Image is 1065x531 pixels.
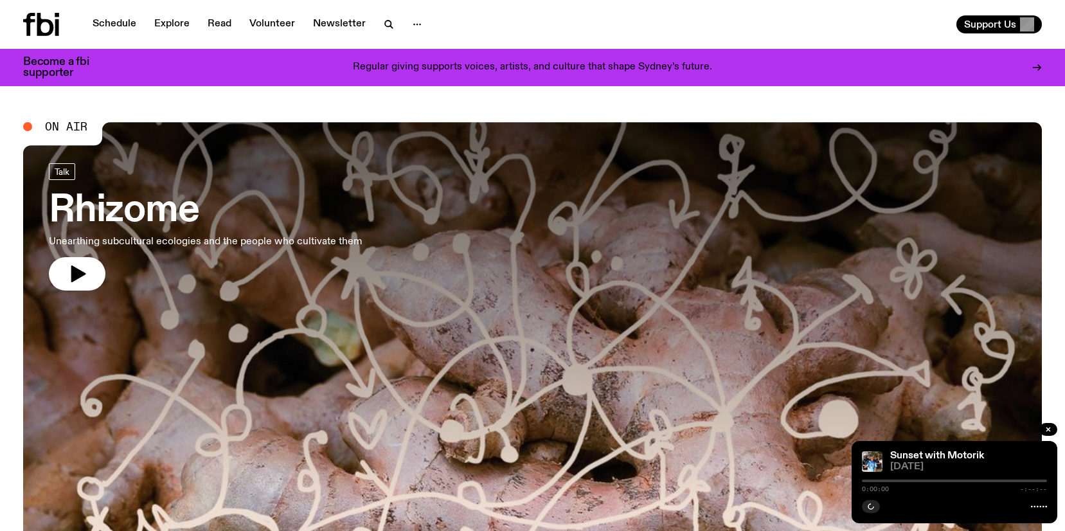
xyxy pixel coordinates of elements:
span: Support Us [964,19,1016,30]
span: Talk [55,166,69,176]
span: [DATE] [890,462,1047,472]
h3: Rhizome [49,193,362,229]
a: Sunset with Motorik [890,451,984,461]
a: Newsletter [305,15,373,33]
p: Unearthing subcultural ecologies and the people who cultivate them [49,234,362,249]
a: Schedule [85,15,144,33]
span: 0:00:00 [862,486,889,492]
button: Support Us [956,15,1042,33]
p: Regular giving supports voices, artists, and culture that shape Sydney’s future. [353,62,712,73]
a: RhizomeUnearthing subcultural ecologies and the people who cultivate them [49,163,362,291]
img: Andrew, Reenie, and Pat stand in a row, smiling at the camera, in dappled light with a vine leafe... [862,451,882,472]
a: Explore [147,15,197,33]
a: Read [200,15,239,33]
a: Volunteer [242,15,303,33]
span: -:--:-- [1020,486,1047,492]
a: Talk [49,163,75,180]
h3: Become a fbi supporter [23,57,105,78]
span: On Air [45,121,87,132]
